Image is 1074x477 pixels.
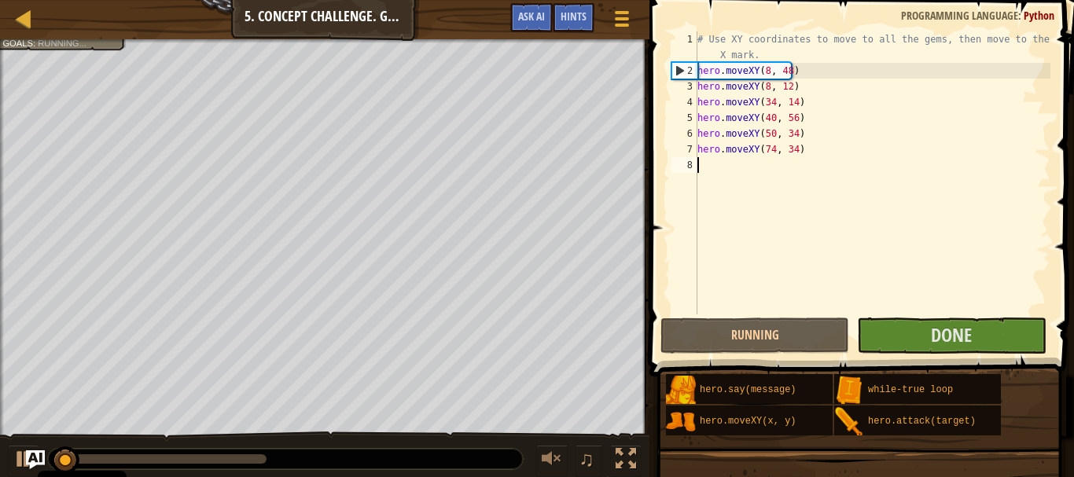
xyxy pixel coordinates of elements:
[700,384,796,395] span: hero.say(message)
[666,407,696,437] img: portrait.png
[518,9,545,24] span: Ask AI
[671,110,697,126] div: 5
[931,322,972,347] span: Done
[561,9,587,24] span: Hints
[610,445,642,477] button: Toggle fullscreen
[672,63,697,79] div: 2
[671,79,697,94] div: 3
[602,3,642,40] button: Show game menu
[666,376,696,405] img: portrait.png
[834,407,864,437] img: portrait.png
[671,141,697,157] div: 7
[579,447,594,471] span: ♫
[834,376,864,405] img: portrait.png
[510,3,553,32] button: Ask AI
[576,445,602,477] button: ♫
[868,416,976,427] span: hero.attack(target)
[660,317,849,354] button: Running
[700,416,796,427] span: hero.moveXY(x, y)
[26,450,45,469] button: Ask AI
[901,8,1018,23] span: Programming language
[671,31,697,63] div: 1
[671,94,697,110] div: 4
[8,445,39,477] button: Ctrl + P: Play
[1018,8,1024,23] span: :
[1024,8,1054,23] span: Python
[857,317,1046,354] button: Done
[536,445,568,477] button: Adjust volume
[671,126,697,141] div: 6
[868,384,953,395] span: while-true loop
[671,157,697,173] div: 8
